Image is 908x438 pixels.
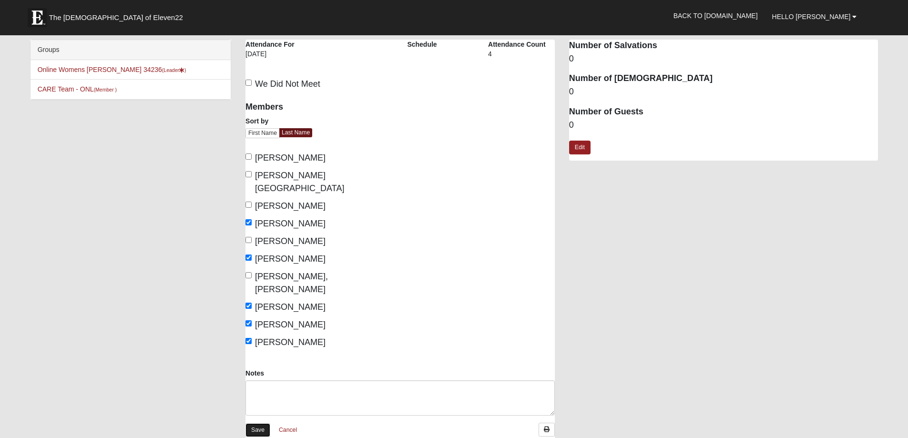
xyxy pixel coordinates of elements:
[49,13,183,22] span: The [DEMOGRAPHIC_DATA] of Eleven22
[245,338,252,344] input: [PERSON_NAME]
[38,66,186,73] a: Online Womens [PERSON_NAME] 34236(Leader)
[255,171,344,193] span: [PERSON_NAME][GEOGRAPHIC_DATA]
[245,219,252,225] input: [PERSON_NAME]
[569,72,878,85] dt: Number of [DEMOGRAPHIC_DATA]
[255,337,326,347] span: [PERSON_NAME]
[488,40,546,49] label: Attendance Count
[569,40,878,52] dt: Number of Salvations
[569,106,878,118] dt: Number of Guests
[255,272,328,294] span: [PERSON_NAME], [PERSON_NAME]
[407,40,437,49] label: Schedule
[772,13,851,20] span: Hello [PERSON_NAME]
[488,49,555,65] div: 4
[569,141,591,154] a: Edit
[31,40,231,60] div: Groups
[245,368,264,378] label: Notes
[255,302,326,312] span: [PERSON_NAME]
[255,320,326,329] span: [PERSON_NAME]
[23,3,214,27] a: The [DEMOGRAPHIC_DATA] of Eleven22
[255,201,326,211] span: [PERSON_NAME]
[255,153,326,163] span: [PERSON_NAME]
[666,4,765,28] a: Back to [DOMAIN_NAME]
[569,119,878,132] dd: 0
[255,79,320,89] span: We Did Not Meet
[765,5,864,29] a: Hello [PERSON_NAME]
[245,49,312,65] div: [DATE]
[162,67,186,73] small: (Leader )
[28,8,47,27] img: Eleven22 logo
[245,320,252,326] input: [PERSON_NAME]
[245,272,252,278] input: [PERSON_NAME], [PERSON_NAME]
[245,153,252,160] input: [PERSON_NAME]
[245,102,393,112] h4: Members
[569,53,878,65] dd: 0
[255,219,326,228] span: [PERSON_NAME]
[245,303,252,309] input: [PERSON_NAME]
[255,236,326,246] span: [PERSON_NAME]
[569,86,878,98] dd: 0
[245,40,295,49] label: Attendance For
[245,116,268,126] label: Sort by
[94,87,117,92] small: (Member )
[245,128,280,138] a: First Name
[245,171,252,177] input: [PERSON_NAME][GEOGRAPHIC_DATA]
[245,80,252,86] input: We Did Not Meet
[245,237,252,243] input: [PERSON_NAME]
[38,85,117,93] a: CARE Team - ONL(Member )
[245,202,252,208] input: [PERSON_NAME]
[245,255,252,261] input: [PERSON_NAME]
[255,254,326,264] span: [PERSON_NAME]
[279,128,312,137] a: Last Name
